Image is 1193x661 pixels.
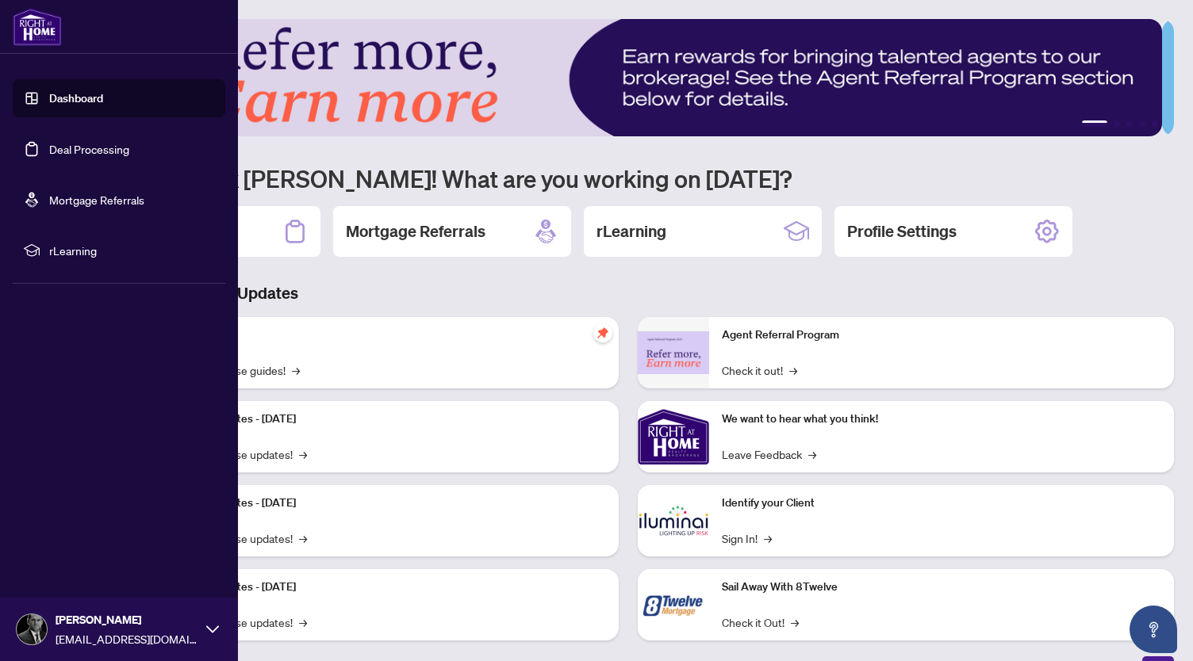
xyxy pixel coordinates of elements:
[167,411,606,428] p: Platform Updates - [DATE]
[847,220,957,243] h2: Profile Settings
[593,323,612,342] span: pushpin
[167,495,606,512] p: Platform Updates - [DATE]
[82,163,1174,193] h1: Welcome back [PERSON_NAME]! What are you working on [DATE]?
[791,613,799,631] span: →
[789,361,797,379] span: →
[49,91,103,105] a: Dashboard
[292,361,300,379] span: →
[1130,606,1177,653] button: Open asap
[13,8,62,46] img: logo
[722,613,799,631] a: Check it Out!→
[638,569,709,640] img: Sail Away With 8Twelve
[1126,120,1133,127] button: 3
[56,630,198,648] span: [EMAIL_ADDRESS][DOMAIN_NAME]
[299,445,307,463] span: →
[722,579,1161,596] p: Sail Away With 8Twelve
[167,327,606,344] p: Self-Help
[17,614,47,644] img: Profile Icon
[49,142,129,156] a: Deal Processing
[299,613,307,631] span: →
[1114,120,1120,127] button: 2
[299,529,307,547] span: →
[722,529,772,547] a: Sign In!→
[1139,120,1145,127] button: 4
[722,495,1161,512] p: Identify your Client
[82,19,1162,136] img: Slide 0
[1082,120,1107,127] button: 1
[56,611,198,629] span: [PERSON_NAME]
[764,529,772,547] span: →
[82,282,1174,304] h3: Brokerage & Industry Updates
[638,331,709,375] img: Agent Referral Program
[808,445,816,463] span: →
[346,220,485,243] h2: Mortgage Referrals
[638,485,709,556] img: Identify your Client
[722,445,816,463] a: Leave Feedback→
[722,327,1161,344] p: Agent Referral Program
[722,361,797,379] a: Check it out!→
[1152,120,1158,127] button: 5
[49,193,144,207] a: Mortgage Referrals
[49,242,214,259] span: rLearning
[596,220,666,243] h2: rLearning
[638,401,709,472] img: We want to hear what you think!
[722,411,1161,428] p: We want to hear what you think!
[167,579,606,596] p: Platform Updates - [DATE]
